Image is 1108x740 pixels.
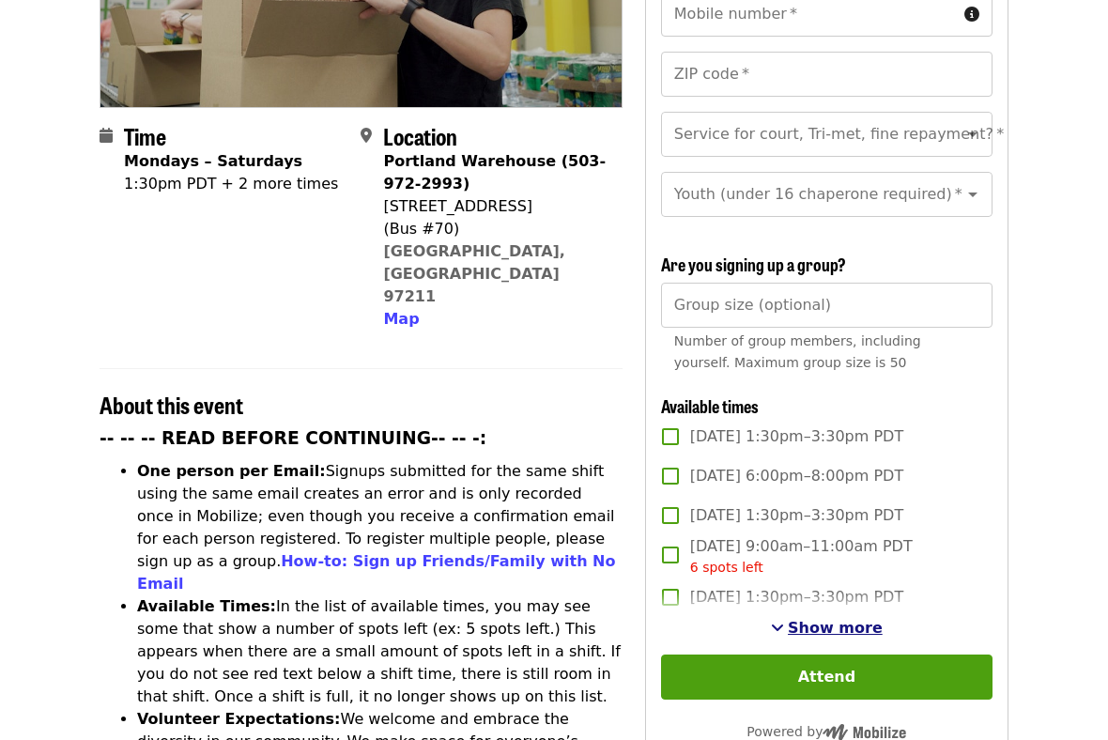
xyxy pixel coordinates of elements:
[690,535,913,578] span: [DATE] 9:00am–11:00am PDT
[771,617,883,640] button: See more timeslots
[964,6,979,23] i: circle-info icon
[661,393,759,418] span: Available times
[661,252,846,276] span: Are you signing up a group?
[361,127,372,145] i: map-marker-alt icon
[383,119,457,152] span: Location
[124,152,302,170] strong: Mondays – Saturdays
[383,308,419,331] button: Map
[383,218,607,240] div: (Bus #70)
[690,504,903,527] span: [DATE] 1:30pm–3:30pm PDT
[674,333,921,370] span: Number of group members, including yourself. Maximum group size is 50
[100,428,486,448] strong: -- -- -- READ BEFORE CONTINUING-- -- -:
[100,388,243,421] span: About this event
[137,462,326,480] strong: One person per Email:
[137,597,276,615] strong: Available Times:
[137,710,341,728] strong: Volunteer Expectations:
[690,465,903,487] span: [DATE] 6:00pm–8:00pm PDT
[661,52,993,97] input: ZIP code
[960,121,986,147] button: Open
[960,181,986,208] button: Open
[746,724,906,739] span: Powered by
[383,152,606,193] strong: Portland Warehouse (503-972-2993)
[690,425,903,448] span: [DATE] 1:30pm–3:30pm PDT
[137,460,623,595] li: Signups submitted for the same shift using the same email creates an error and is only recorded o...
[690,586,903,609] span: [DATE] 1:30pm–3:30pm PDT
[690,560,763,575] span: 6 spots left
[124,119,166,152] span: Time
[661,283,993,328] input: [object Object]
[137,552,616,593] a: How-to: Sign up Friends/Family with No Email
[124,173,338,195] div: 1:30pm PDT + 2 more times
[137,595,623,708] li: In the list of available times, you may see some that show a number of spots left (ex: 5 spots le...
[788,619,883,637] span: Show more
[383,310,419,328] span: Map
[661,655,993,700] button: Attend
[383,242,565,305] a: [GEOGRAPHIC_DATA], [GEOGRAPHIC_DATA] 97211
[100,127,113,145] i: calendar icon
[383,195,607,218] div: [STREET_ADDRESS]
